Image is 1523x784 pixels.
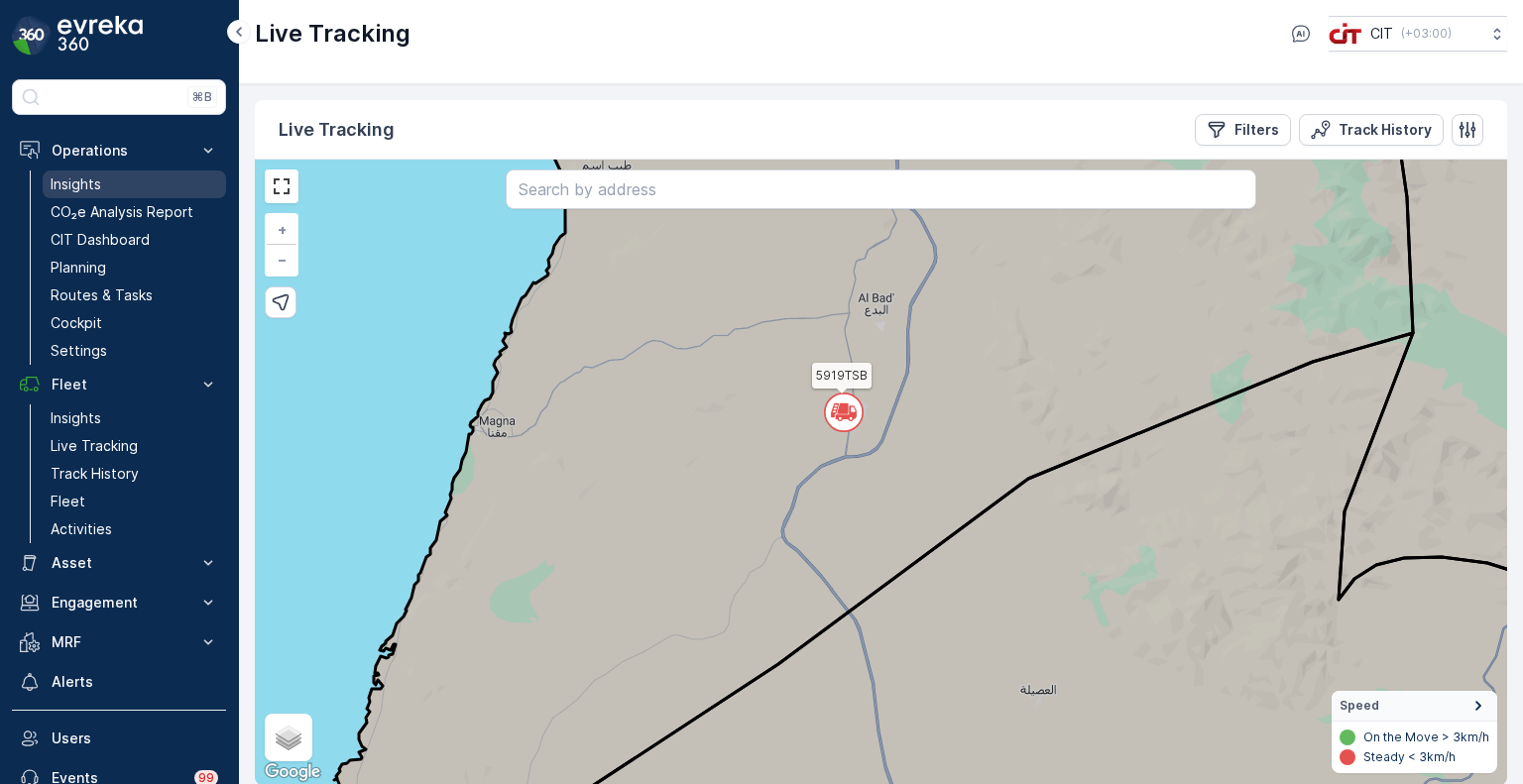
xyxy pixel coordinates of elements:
a: Routes & Tasks [43,281,226,309]
span: + [278,221,287,238]
p: ⌘B [192,89,212,105]
img: logo [12,16,52,56]
p: Insights [51,174,101,194]
button: Operations [12,131,226,170]
button: Track History [1299,114,1444,146]
p: CIT Dashboard [51,230,150,250]
p: Asset [52,553,186,573]
p: Alerts [52,672,218,692]
a: Track History [43,460,226,488]
input: Search by address [506,169,1257,209]
button: Filters [1195,114,1291,146]
p: Filters [1234,120,1279,140]
p: Steady < 3km/h [1363,749,1456,765]
span: − [278,251,288,268]
p: Planning [51,258,106,278]
a: Settings [43,337,226,365]
p: Fleet [52,375,186,394]
p: On the Move > 3km/h [1363,729,1489,745]
button: Engagement [12,583,226,622]
p: Fleet [51,492,85,511]
a: Layers [267,716,310,759]
a: Planning [43,254,226,281]
img: logo_dark-DEwI_e13.png [58,16,143,56]
p: Track History [51,464,139,484]
a: Zoom Out [267,245,296,275]
p: Insights [51,408,101,428]
a: Fleet [43,488,226,515]
button: MRF [12,622,226,662]
p: ( +03:00 ) [1401,26,1452,42]
a: Zoom In [267,215,296,245]
p: Activities [51,519,112,539]
a: Users [12,719,226,758]
button: CIT(+03:00) [1329,16,1507,52]
p: Settings [51,341,107,361]
summary: Speed [1332,691,1497,722]
p: CO₂e Analysis Report [51,202,193,222]
a: CIT Dashboard [43,226,226,254]
p: Engagement [52,593,186,613]
a: Cockpit [43,309,226,337]
p: Live Tracking [279,116,395,144]
a: Insights [43,170,226,198]
p: Live Tracking [51,436,138,456]
span: Speed [1340,698,1379,714]
a: Live Tracking [43,432,226,460]
p: Routes & Tasks [51,285,153,305]
a: Alerts [12,662,226,702]
p: Cockpit [51,313,102,333]
p: Operations [52,141,186,161]
p: Track History [1339,120,1432,140]
p: CIT [1370,24,1393,44]
a: View Fullscreen [267,171,296,201]
p: Users [52,728,218,748]
a: Activities [43,515,226,543]
button: Fleet [12,365,226,404]
button: Asset [12,543,226,583]
img: cit-logo_pOk6rL0.png [1329,23,1362,45]
a: Insights [43,404,226,432]
p: Live Tracking [255,18,410,50]
a: CO₂e Analysis Report [43,198,226,226]
p: MRF [52,632,186,652]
